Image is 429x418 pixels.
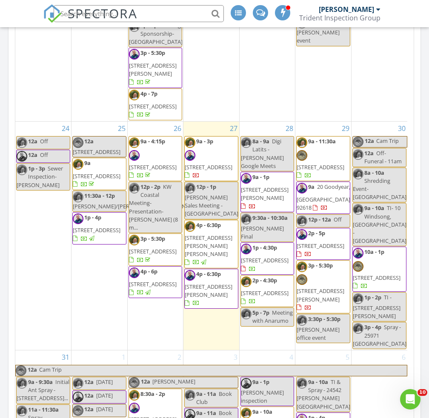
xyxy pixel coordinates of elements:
span: Shredding Event- [GEOGRAPHIC_DATA] [353,177,406,201]
span: Digi Latits - [PERSON_NAME] Google Meets [241,137,284,170]
span: 4p - 6:30p [196,221,221,229]
span: 9a - 10a [252,408,272,415]
a: 9a - 1p [STREET_ADDRESS][PERSON_NAME] [240,172,295,212]
span: 9a [84,159,91,167]
span: [STREET_ADDRESS] [185,163,232,171]
a: 3p - 5:30p [STREET_ADDRESS] [129,235,177,263]
span: [STREET_ADDRESS] [241,289,289,297]
span: 3p - 5:30p [140,49,165,57]
span: 12p - 12a [308,216,331,223]
a: 1p - 4p [STREET_ADDRESS] [73,213,120,242]
span: [STREET_ADDRESS][PERSON_NAME] [129,62,177,77]
span: Cam Trip [39,366,62,373]
img: sean_culpepper_cpi.png [73,213,83,224]
a: Go to September 2, 2025 [176,350,183,364]
a: Go to August 31, 2025 [60,350,71,364]
span: Off [40,137,48,145]
span: 9a - 10a [308,378,328,386]
img: jeff_generic_pic.jpg [129,137,140,148]
a: 4p - 6p [STREET_ADDRESS] [129,267,177,296]
span: 12a [27,365,37,376]
span: 12a [84,378,94,386]
span: [STREET_ADDRESS] [241,256,289,264]
span: 10 [418,389,427,396]
a: 9a [STREET_ADDRESS] [72,158,126,190]
div: [PERSON_NAME] [319,5,374,14]
span: [STREET_ADDRESS][PERSON_NAME] [185,283,232,299]
span: 12a [84,392,94,399]
a: Go to August 28, 2025 [284,122,295,135]
img: jeff_generic_pic.jpg [73,192,83,202]
td: Go to August 29, 2025 [295,122,352,350]
span: Book Club [196,390,232,406]
img: 24highresolutionforprintpng1545171544__copy.png [73,405,83,416]
span: TI - [STREET_ADDRESS][PERSON_NAME] [353,293,400,320]
img: sean_culpepper_cpi.png [73,392,83,402]
span: TI & Spray - 24542 [PERSON_NAME][GEOGRAPHIC_DATA] [297,378,350,410]
span: 12a [364,149,374,157]
img: sean_culpepper_cpi.png [129,267,140,278]
a: 2p - 5p [STREET_ADDRESS] [297,229,344,258]
a: Go to August 24, 2025 [60,122,71,135]
span: [PERSON_NAME] Sales Meeting - [GEOGRAPHIC_DATA] [185,193,238,217]
a: Go to September 4, 2025 [288,350,295,364]
a: 4p - 6:30p [STREET_ADDRESS][PERSON_NAME] [185,270,232,307]
a: Go to August 25, 2025 [116,122,127,135]
img: sean_culpepper_cpi.png [129,150,140,161]
img: 24highresolutionforprintpng1545171544__copy.png [353,136,363,147]
span: [STREET_ADDRESS][PERSON_NAME] [241,186,289,202]
span: [PERSON_NAME] inspection [241,389,284,404]
img: sean_culpepper_cpi.png [185,270,195,281]
span: [STREET_ADDRESS] [129,280,177,288]
span: 9a - 9:30a [28,378,53,386]
a: Go to August 27, 2025 [228,122,239,135]
img: sean_culpepper_cpi.png [241,378,252,389]
a: 9a 20 Goodyear, [GEOGRAPHIC_DATA] 92618 [296,182,350,214]
span: 11a - 11:30a [28,406,59,413]
a: 1p - 4:30p [STREET_ADDRESS] [240,242,295,275]
img: sean_culpepper_cpi.png [297,183,307,193]
img: sean_culpepper_cpi.png [17,151,27,162]
img: 24highresolutionforprintpng1545171544__copy.png [129,377,140,388]
a: 9a - 4:15p [STREET_ADDRESS] [129,137,177,179]
img: jeff_generic_pic.jpg [185,221,195,232]
span: 2p - 5p [308,229,325,237]
img: jeff_generic_pic.jpg [297,315,307,326]
span: [PERSON_NAME] Final [241,225,284,240]
span: 10a - 1p [364,248,384,256]
img: jeff_generic_pic.jpg [73,159,83,170]
img: sean_culpepper_cpi.png [241,173,252,184]
span: 9a - 1p [252,378,269,386]
span: 9a - 11:30a [308,137,336,145]
img: jeff_generic_pic.jpg [17,378,27,389]
img: 24highresolutionforprintpng1545171544__copy.png [297,274,307,285]
img: The Best Home Inspection Software - Spectora [43,4,62,23]
span: 3p - 5:30p [140,235,165,242]
span: 1p - 4p [84,213,101,221]
span: Off [40,151,48,159]
img: jeff_generic_pic.jpg [353,149,363,160]
td: Go to August 25, 2025 [71,122,128,350]
a: Go to September 5, 2025 [344,350,351,364]
a: Go to August 26, 2025 [172,122,183,135]
a: Go to September 3, 2025 [232,350,239,364]
img: jeff_generic_pic.jpg [353,293,363,304]
span: 1p - 2p [364,293,381,301]
span: Initial Ant Spray - [STREET_ADDRESS]... [17,378,69,402]
span: 9a - 4:15p [140,137,165,145]
span: 1p - 4:30p [252,244,277,251]
span: 8:30a - 2p [140,390,165,398]
img: jeff_generic_pic.jpg [353,169,363,179]
img: sean_culpepper_cpi.png [129,49,140,60]
span: [STREET_ADDRESS] [129,102,177,110]
span: Off [334,216,342,223]
a: 9a - 11:30a [STREET_ADDRESS] [297,137,344,179]
td: Go to August 30, 2025 [351,122,407,350]
span: Meeting Sponsorship- [GEOGRAPHIC_DATA] [129,21,183,45]
span: 20 Goodyear, [GEOGRAPHIC_DATA] 92618 [297,183,350,211]
a: 10a - 1p [STREET_ADDRESS] [352,247,406,292]
img: jeff_generic_pic.jpg [297,378,307,389]
span: 8a - 10a [364,169,384,176]
span: 8a - 9a [252,137,269,145]
span: 9:30a - 10:30a [252,214,288,222]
